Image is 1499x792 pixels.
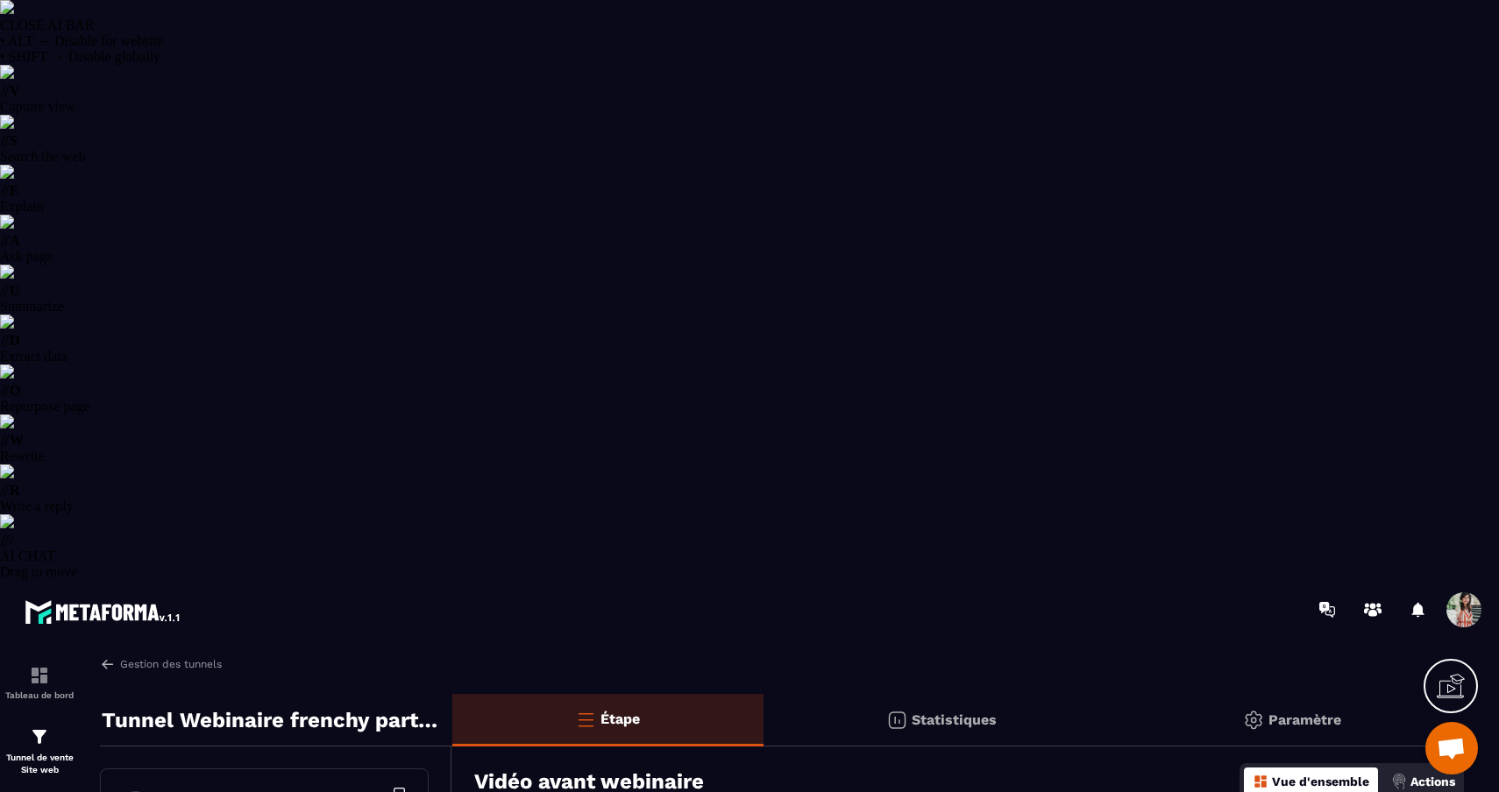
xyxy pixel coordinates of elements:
img: dashboard-orange.40269519.svg [1253,774,1268,789]
a: formationformationTableau de bord [4,652,75,713]
p: Tunnel de vente Site web [4,752,75,776]
img: formation [29,726,50,747]
img: bars-o.4a397970.svg [575,709,596,730]
img: logo [25,596,182,627]
img: arrow [100,656,116,672]
img: actions.d6e523a2.png [1391,774,1407,789]
p: Étape [600,711,640,727]
p: Paramètre [1268,711,1341,728]
img: setting-gr.5f69749f.svg [1243,710,1264,731]
a: Gestion des tunnels [100,656,222,672]
p: Statistiques [912,711,997,728]
p: Actions [1410,774,1455,788]
p: Tunnel Webinaire frenchy partners [102,703,439,738]
a: formationformationTunnel de vente Site web [4,713,75,789]
p: Tableau de bord [4,690,75,700]
p: Vue d'ensemble [1272,774,1369,788]
img: formation [29,665,50,686]
div: Ouvrir le chat [1425,722,1478,774]
img: stats.20deebd0.svg [886,710,907,731]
